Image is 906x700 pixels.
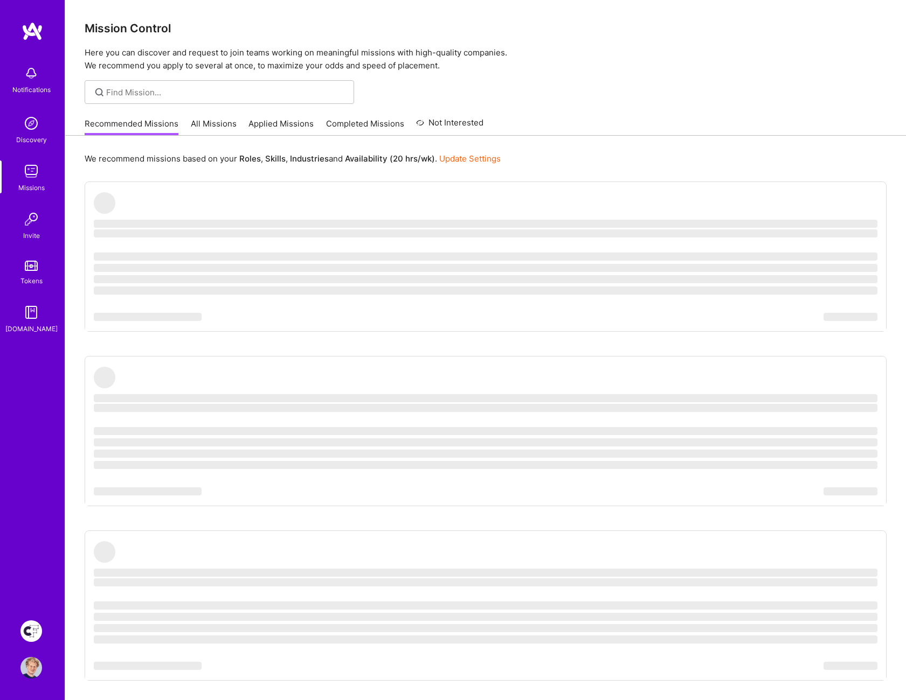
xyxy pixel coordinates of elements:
img: guide book [20,302,42,323]
div: Notifications [12,84,51,95]
a: Update Settings [439,153,501,164]
img: Creative Fabrica Project Team [20,620,42,642]
b: Industries [290,153,329,164]
a: Completed Missions [326,118,404,136]
p: Here you can discover and request to join teams working on meaningful missions with high-quality ... [85,46,887,72]
a: Applied Missions [248,118,314,136]
a: Creative Fabrica Project Team [18,620,45,642]
div: Missions [18,182,45,193]
a: Recommended Missions [85,118,178,136]
b: Availability (20 hrs/wk) [345,153,435,164]
div: Invite [23,230,40,241]
div: Tokens [20,275,43,286]
img: tokens [25,261,38,271]
img: Invite [20,208,42,230]
img: User Avatar [20,657,42,678]
b: Skills [265,153,286,164]
img: teamwork [20,160,42,182]
img: bell [20,62,42,84]
div: Discovery [16,134,47,145]
input: Find Mission... [106,87,346,98]
a: All Missions [191,118,237,136]
img: discovery [20,113,42,134]
b: Roles [239,153,261,164]
div: [DOMAIN_NAME] [5,323,58,334]
img: logo [22,22,43,41]
a: Not Interested [416,116,483,136]
p: We recommend missions based on your , , and . [85,153,501,164]
i: icon SearchGrey [93,86,106,99]
a: User Avatar [18,657,45,678]
h3: Mission Control [85,22,887,35]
